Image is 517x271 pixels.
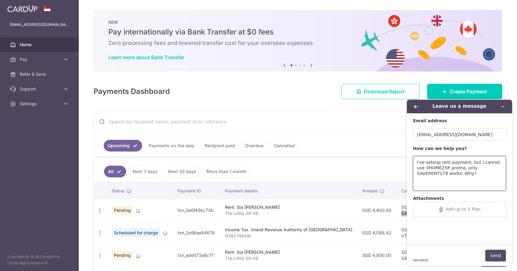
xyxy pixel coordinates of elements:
p: The LINQ 09-06 [225,255,352,261]
h4: Payments Dashboard [94,86,170,97]
span: Download Report [364,88,405,95]
div: Rent. Sia [PERSON_NAME] [225,204,352,210]
span: Support [20,86,60,92]
a: Recipient paid [201,140,239,152]
td: SGD 71.55 VTAX25R [396,221,436,244]
h6: Zero processing fees and lowered transfer cost for your overseas expenses [108,39,487,47]
a: Next 7 days [129,166,162,177]
span: Settings [20,101,60,107]
iframe: Find more information here [402,95,517,271]
td: txn_ade573a9c77 [173,244,220,266]
a: Upcoming [104,140,142,152]
td: txn_3e0f43bc73b [173,199,220,221]
img: Bank transfer banner [94,10,502,71]
a: Create Payment [427,84,502,99]
td: txn_2e56ae84676 [173,221,220,244]
a: Overdue [241,140,267,152]
input: Search by recipient name, payment id or reference [94,112,487,131]
td: SGD 85.92 SAVERENT179 [396,244,436,266]
td: SGD 85.92 SAVERENT179 [396,199,436,221]
h5: Pay internationally via Bank Transfer at $0 fees [108,27,487,37]
a: More than 1 month [202,166,250,177]
a: Payments on the way [145,140,198,152]
td: SGD 4,800.00 [357,199,396,221]
p: NEW [108,20,487,25]
a: Download Report [341,84,420,99]
span: Refer & Save [20,71,60,77]
a: All [104,166,126,177]
span: Pending [111,206,133,215]
td: SGD 4,088.42 [357,221,396,244]
span: Help [14,4,27,10]
th: Payment ID [173,183,220,199]
div: Income Tax. Inland Revenue Authority of [GEOGRAPHIC_DATA] [225,227,352,233]
span: Status [111,188,125,194]
span: Create Payment [450,88,487,95]
span: Home [20,42,60,48]
span: Scheduled for charge [111,229,160,237]
div: Rent. Sia [PERSON_NAME] [225,249,352,255]
p: [EMAIL_ADDRESS][DOMAIN_NAME] [10,22,69,28]
td: SGD 4,800.00 [357,244,396,266]
span: CardUp fee [401,188,425,194]
th: Payment details [220,183,357,199]
span: Pay [20,56,60,63]
img: CardUp [7,5,38,12]
a: Next 30 days [164,166,200,177]
p: The LINQ 09-06 [225,210,352,216]
a: Cancelled [270,140,299,152]
a: Learn more about Bank Transfer [108,54,184,60]
span: Amount [362,188,378,194]
p: G3827464W [225,233,352,239]
span: Pending [111,251,133,260]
